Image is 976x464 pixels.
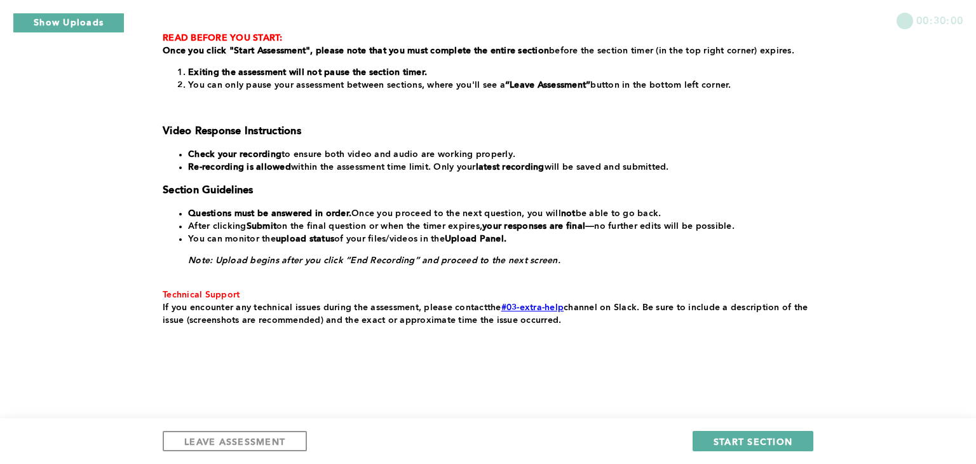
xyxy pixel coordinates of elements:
strong: Exiting the assessment will not pause the section timer. [188,68,427,77]
li: Once you proceed to the next question, you will be able to go back. [188,207,808,220]
strong: your responses are final [482,222,585,231]
strong: Questions must be answered in order. [188,209,351,218]
li: within the assessment time limit. Only your will be saved and submitted. [188,161,808,174]
span: 00:30:00 [916,13,963,27]
span: . Be sure to include a description of the issue (screenshots are recommended) and the exact or ap... [163,303,811,325]
button: LEAVE ASSESSMENT [163,431,307,451]
p: the channel on Slack [163,301,808,327]
strong: Once you click "Start Assessment", please note that you must complete the entire section [163,46,549,55]
strong: not [561,209,576,218]
h3: Video Response Instructions [163,125,808,138]
li: After clicking on the final question or when the timer expires, —no further edits will be possible. [188,220,808,233]
strong: latest recording [476,163,545,172]
span: START SECTION [714,435,792,447]
li: You can only pause your assessment between sections, where you'll see a button in the bottom left... [188,79,808,92]
span: If you encounter any technical issues during the assessment, please contact [163,303,487,312]
button: START SECTION [693,431,813,451]
strong: Upload Panel. [445,235,506,243]
em: Note: Upload begins after you click “End Recording” and proceed to the next screen. [188,256,560,265]
a: #03-extra-help [501,303,564,312]
strong: “Leave Assessment” [505,81,591,90]
li: You can monitor the of your files/videos in the [188,233,808,245]
strong: Submit [247,222,277,231]
strong: upload status [276,235,334,243]
strong: Check your recording [188,150,281,159]
span: Technical Support [163,290,240,299]
li: to ensure both video and audio are working properly. [188,148,808,161]
h3: Section Guidelines [163,184,808,197]
span: LEAVE ASSESSMENT [184,435,285,447]
strong: Re-recording is allowed [188,163,291,172]
button: Show Uploads [13,13,125,33]
strong: READ BEFORE YOU START: [163,34,283,43]
p: before the section timer (in the top right corner) expires. [163,44,808,57]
